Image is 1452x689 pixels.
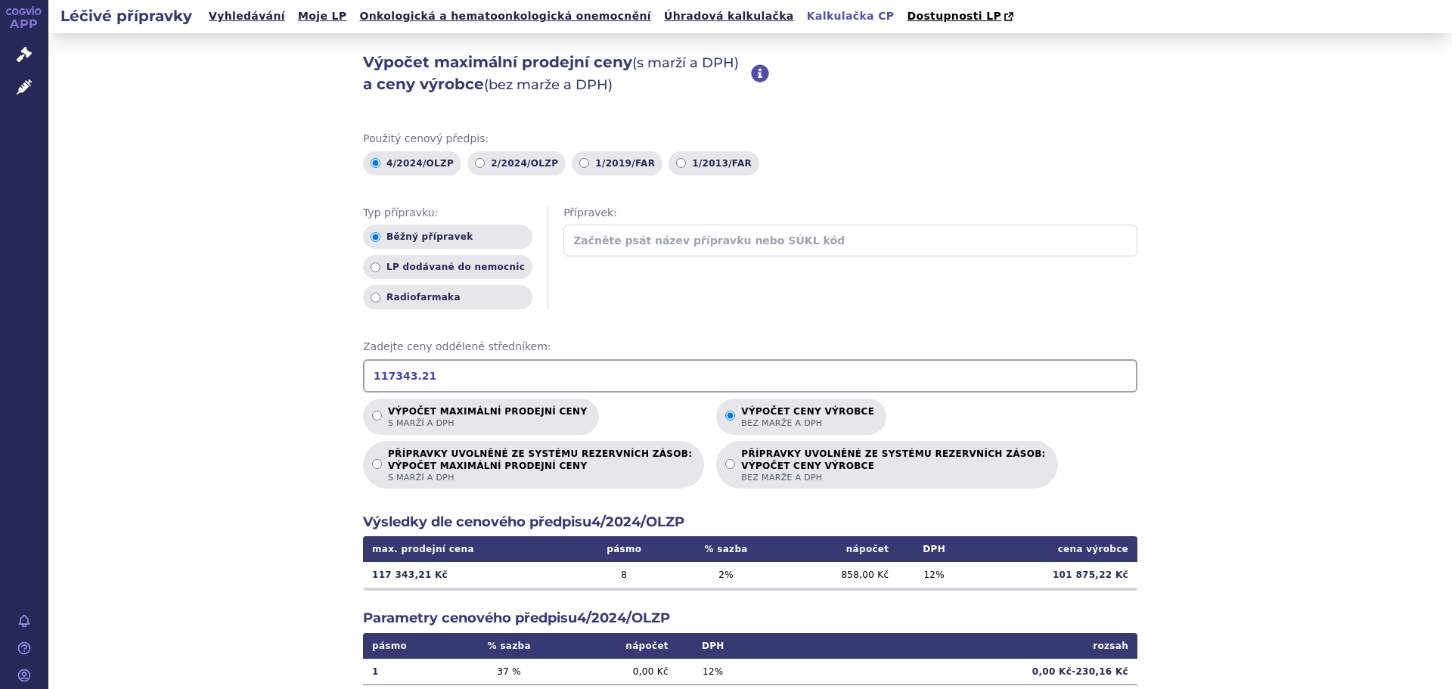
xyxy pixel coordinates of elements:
label: 2/2024/OLZP [467,151,566,175]
label: 4/2024/OLZP [363,151,461,175]
span: (s marží a DPH) [632,54,739,71]
span: bez marže a DPH [741,472,1045,483]
p: PŘÍPRAVKY UVOLNĚNÉ ZE SYSTÉMU REZERVNÍCH ZÁSOB: [741,448,1045,483]
p: Výpočet ceny výrobce [741,406,874,429]
th: nápočet [780,536,898,562]
input: Začněte psát název přípravku nebo SÚKL kód [563,225,1137,256]
td: 101 875,22 Kč [970,562,1137,588]
h2: Výsledky dle cenového předpisu 4/2024/OLZP [363,513,1137,532]
a: Onkologická a hematoonkologická onemocnění [355,6,656,26]
h2: Výpočet maximální prodejní ceny a ceny výrobce [363,51,751,95]
th: pásmo [577,536,672,562]
span: s marží a DPH [388,417,587,429]
h2: Parametry cenového předpisu 4/2024/OLZP [363,609,1137,628]
a: Moje LP [293,6,351,26]
input: 2/2024/OLZP [475,158,485,168]
td: 117 343,21 Kč [363,562,577,588]
th: rozsah [749,633,1137,659]
a: Vyhledávání [204,6,290,26]
td: 2 % [672,562,781,588]
th: % sazba [455,633,563,659]
strong: VÝPOČET CENY VÝROBCE [741,460,1045,472]
th: pásmo [363,633,455,659]
td: 858,00 Kč [780,562,898,588]
td: 1 [363,659,455,685]
span: Použitý cenový předpis: [363,132,1137,147]
th: nápočet [563,633,678,659]
th: cena výrobce [970,536,1137,562]
a: Kalkulačka CP [802,6,899,26]
span: Zadejte ceny oddělené středníkem: [363,340,1137,355]
h2: Léčivé přípravky [48,5,204,26]
td: 37 % [455,659,563,685]
input: PŘÍPRAVKY UVOLNĚNÉ ZE SYSTÉMU REZERVNÍCH ZÁSOB:VÝPOČET CENY VÝROBCEbez marže a DPH [725,459,735,469]
p: Výpočet maximální prodejní ceny [388,406,587,429]
input: LP dodávané do nemocnic [371,262,380,272]
a: Dostupnosti LP [902,6,1021,27]
th: DPH [678,633,749,659]
label: Běžný přípravek [363,225,532,249]
td: 0,00 Kč - 230,16 Kč [749,659,1137,685]
span: s marží a DPH [388,472,692,483]
td: 8 [577,562,672,588]
span: Dostupnosti LP [907,10,1001,22]
input: Běžný přípravek [371,232,380,242]
label: 1/2013/FAR [669,151,759,175]
input: 1/2013/FAR [676,158,686,168]
strong: VÝPOČET MAXIMÁLNÍ PRODEJNÍ CENY [388,460,692,472]
input: 1/2019/FAR [579,158,589,168]
input: Výpočet maximální prodejní cenys marží a DPH [372,411,382,421]
td: 12 % [898,562,970,588]
span: Typ přípravku: [363,206,532,221]
th: DPH [898,536,970,562]
p: PŘÍPRAVKY UVOLNĚNÉ ZE SYSTÉMU REZERVNÍCH ZÁSOB: [388,448,692,483]
span: (bez marže a DPH) [484,76,613,93]
label: Radiofarmaka [363,285,532,309]
a: Úhradová kalkulačka [659,6,799,26]
label: 1/2019/FAR [572,151,662,175]
td: 0,00 Kč [563,659,678,685]
td: 12 % [678,659,749,685]
input: 4/2024/OLZP [371,158,380,168]
input: Výpočet ceny výrobcebez marže a DPH [725,411,735,421]
input: Zadejte ceny oddělené středníkem [363,359,1137,393]
input: Radiofarmaka [371,293,380,303]
span: bez marže a DPH [741,417,874,429]
th: % sazba [672,536,781,562]
input: PŘÍPRAVKY UVOLNĚNÉ ZE SYSTÉMU REZERVNÍCH ZÁSOB:VÝPOČET MAXIMÁLNÍ PRODEJNÍ CENYs marží a DPH [372,459,382,469]
th: max. prodejní cena [363,536,577,562]
label: LP dodávané do nemocnic [363,255,532,279]
span: Přípravek: [563,206,1137,221]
